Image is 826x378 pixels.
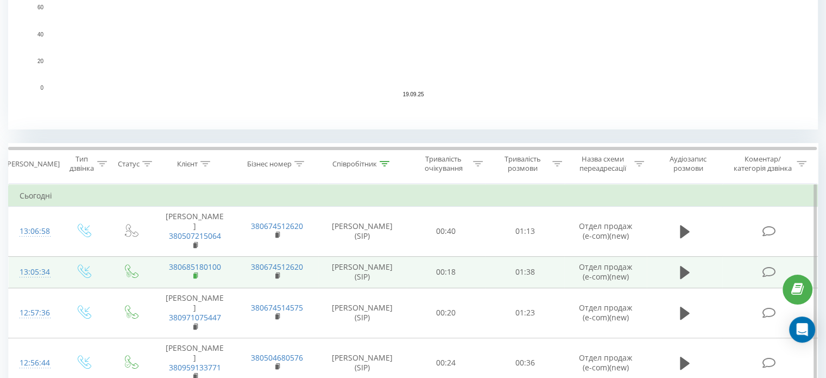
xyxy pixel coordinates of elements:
a: 380674512620 [251,221,303,231]
text: 40 [37,32,44,38]
a: 380674514575 [251,302,303,313]
text: 19.09.25 [403,91,424,97]
td: Отдел продаж (e-com)(new) [564,207,646,257]
a: 380971075447 [169,312,221,323]
a: 380674512620 [251,262,303,272]
div: 13:05:34 [20,262,48,283]
div: Коментар/категорія дзвінка [730,154,794,173]
div: [PERSON_NAME] [5,159,60,169]
div: 12:57:36 [20,302,48,324]
td: 00:20 [407,288,485,338]
td: 00:40 [407,207,485,257]
div: Тривалість очікування [417,154,471,173]
td: [PERSON_NAME] [154,288,236,338]
td: Сьогодні [9,185,818,207]
div: Клієнт [177,159,198,169]
div: Назва схеми переадресації [575,154,632,173]
a: 380504680576 [251,352,303,363]
div: Тип дзвінка [68,154,94,173]
a: 380685180100 [169,262,221,272]
a: 380959133771 [169,362,221,373]
div: Аудіозапис розмови [657,154,720,173]
td: 01:38 [485,256,564,288]
text: 60 [37,5,44,11]
td: [PERSON_NAME] (SIP) [318,256,407,288]
td: Отдел продаж (e-com)(new) [564,288,646,338]
td: [PERSON_NAME] [154,207,236,257]
a: 380507215064 [169,231,221,241]
td: [PERSON_NAME] (SIP) [318,288,407,338]
text: 0 [40,85,43,91]
div: Статус [118,159,140,169]
div: Тривалість розмови [495,154,550,173]
div: Бізнес номер [247,159,292,169]
div: 13:06:58 [20,221,48,242]
div: Співробітник [332,159,377,169]
td: 00:18 [407,256,485,288]
div: Open Intercom Messenger [789,317,815,343]
td: [PERSON_NAME] (SIP) [318,207,407,257]
td: 01:23 [485,288,564,338]
text: 20 [37,58,44,64]
div: 12:56:44 [20,352,48,374]
td: 01:13 [485,207,564,257]
td: Отдел продаж (e-com)(new) [564,256,646,288]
